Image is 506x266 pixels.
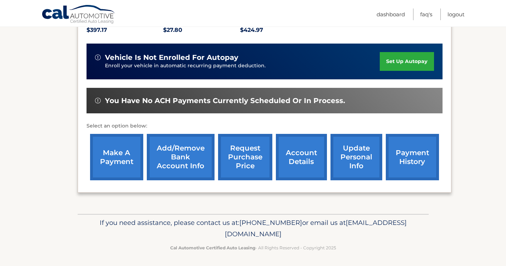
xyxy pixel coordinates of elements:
[147,134,215,180] a: Add/Remove bank account info
[276,134,327,180] a: account details
[82,244,424,251] p: - All Rights Reserved - Copyright 2025
[225,219,407,238] span: [EMAIL_ADDRESS][DOMAIN_NAME]
[82,217,424,240] p: If you need assistance, please contact us at: or email us at
[41,5,116,25] a: Cal Automotive
[420,9,432,20] a: FAQ's
[90,134,143,180] a: make a payment
[163,25,240,35] p: $27.80
[105,53,238,62] span: vehicle is not enrolled for autopay
[105,96,345,105] span: You have no ACH payments currently scheduled or in process.
[447,9,465,20] a: Logout
[105,62,380,70] p: Enroll your vehicle in automatic recurring payment deduction.
[386,134,439,180] a: payment history
[240,25,317,35] p: $424.97
[170,245,255,250] strong: Cal Automotive Certified Auto Leasing
[218,134,272,180] a: request purchase price
[87,122,443,130] p: Select an option below:
[380,52,434,71] a: set up autopay
[377,9,405,20] a: Dashboard
[95,98,101,103] img: alert-white.svg
[239,219,302,227] span: [PHONE_NUMBER]
[330,134,382,180] a: update personal info
[95,55,101,60] img: alert-white.svg
[87,25,163,35] p: $397.17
